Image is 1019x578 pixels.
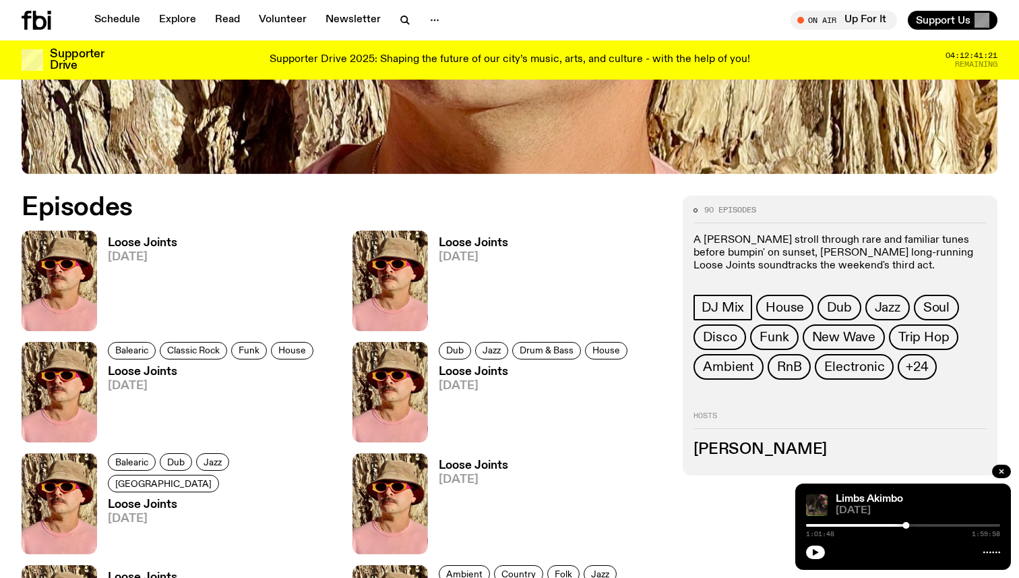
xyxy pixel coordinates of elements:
[22,453,97,554] img: Tyson stands in front of a paperbark tree wearing orange sunglasses, a suede bucket hat and a pin...
[972,531,1000,538] span: 1:59:58
[428,366,631,442] a: Loose Joints[DATE]
[439,380,631,392] span: [DATE]
[160,453,192,471] a: Dub
[693,442,987,457] h3: [PERSON_NAME]
[271,342,313,359] a: House
[115,479,212,489] span: [GEOGRAPHIC_DATA]
[108,513,336,525] span: [DATE]
[196,453,229,471] a: Jazz
[207,11,248,30] a: Read
[760,330,789,345] span: Funk
[22,342,97,442] img: Tyson stands in front of a paperbark tree wearing orange sunglasses, a suede bucket hat and a pin...
[278,345,306,355] span: House
[768,354,811,380] a: RnB
[750,324,798,350] a: Funk
[115,345,148,355] span: Balearic
[108,475,219,492] a: [GEOGRAPHIC_DATA]
[836,506,1000,516] span: [DATE]
[352,453,428,554] img: Tyson stands in front of a paperbark tree wearing orange sunglasses, a suede bucket hat and a pin...
[439,460,508,471] h3: Loose Joints
[693,295,752,320] a: DJ Mix
[806,531,834,538] span: 1:01:48
[317,11,389,30] a: Newsletter
[108,453,156,471] a: Balearic
[439,237,508,249] h3: Loose Joints
[875,300,900,315] span: Jazz
[204,457,222,467] span: Jazz
[108,237,177,249] h3: Loose Joints
[50,49,104,71] h3: Supporter Drive
[352,231,428,331] img: Tyson stands in front of a paperbark tree wearing orange sunglasses, a suede bucket hat and a pin...
[777,359,801,374] span: RnB
[483,345,501,355] span: Jazz
[812,330,875,345] span: New Wave
[428,460,508,554] a: Loose Joints[DATE]
[946,52,997,59] span: 04:12:41:21
[270,54,750,66] p: Supporter Drive 2025: Shaping the future of our city’s music, arts, and culture - with the help o...
[115,457,148,467] span: Balearic
[151,11,204,30] a: Explore
[97,499,336,554] a: Loose Joints[DATE]
[693,412,987,428] h2: Hosts
[693,324,746,350] a: Disco
[702,300,744,315] span: DJ Mix
[439,474,508,486] span: [DATE]
[251,11,315,30] a: Volunteer
[824,359,884,374] span: Electronic
[428,237,508,331] a: Loose Joints[DATE]
[906,359,928,374] span: +24
[475,342,508,359] a: Jazz
[239,345,259,355] span: Funk
[108,366,317,378] h3: Loose Joints
[22,231,97,331] img: Tyson stands in front of a paperbark tree wearing orange sunglasses, a suede bucket hat and a pin...
[167,345,220,355] span: Classic Rock
[231,342,267,359] a: Funk
[446,345,464,355] span: Dub
[439,366,631,378] h3: Loose Joints
[97,237,177,331] a: Loose Joints[DATE]
[108,252,177,263] span: [DATE]
[898,354,936,380] button: +24
[889,324,958,350] a: Trip Hop
[512,342,581,359] a: Drum & Bass
[703,359,754,374] span: Ambient
[592,345,620,355] span: House
[108,342,156,359] a: Balearic
[836,494,903,504] a: Limbs Akimbo
[520,345,574,355] span: Drum & Bass
[955,61,997,68] span: Remaining
[108,380,317,392] span: [DATE]
[865,295,910,320] a: Jazz
[585,342,627,359] a: House
[439,252,508,263] span: [DATE]
[803,324,885,350] a: New Wave
[923,300,950,315] span: Soul
[160,342,227,359] a: Classic Rock
[439,342,471,359] a: Dub
[756,295,813,320] a: House
[703,330,737,345] span: Disco
[766,300,804,315] span: House
[806,494,828,516] img: Jackson sits at an outdoor table, legs crossed and gazing at a black and brown dog also sitting a...
[827,300,851,315] span: Dub
[704,206,756,214] span: 90 episodes
[914,295,959,320] a: Soul
[791,11,897,30] button: On AirUp For It
[815,354,894,380] a: Electronic
[22,196,667,220] h2: Episodes
[108,499,336,511] h3: Loose Joints
[352,342,428,442] img: Tyson stands in front of a paperbark tree wearing orange sunglasses, a suede bucket hat and a pin...
[693,354,764,380] a: Ambient
[97,366,317,442] a: Loose Joints[DATE]
[916,14,970,26] span: Support Us
[86,11,148,30] a: Schedule
[817,295,861,320] a: Dub
[898,330,949,345] span: Trip Hop
[693,233,987,272] p: A [PERSON_NAME] stroll through rare and familiar tunes before bumpin' on sunset, [PERSON_NAME] lo...
[167,457,185,467] span: Dub
[908,11,997,30] button: Support Us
